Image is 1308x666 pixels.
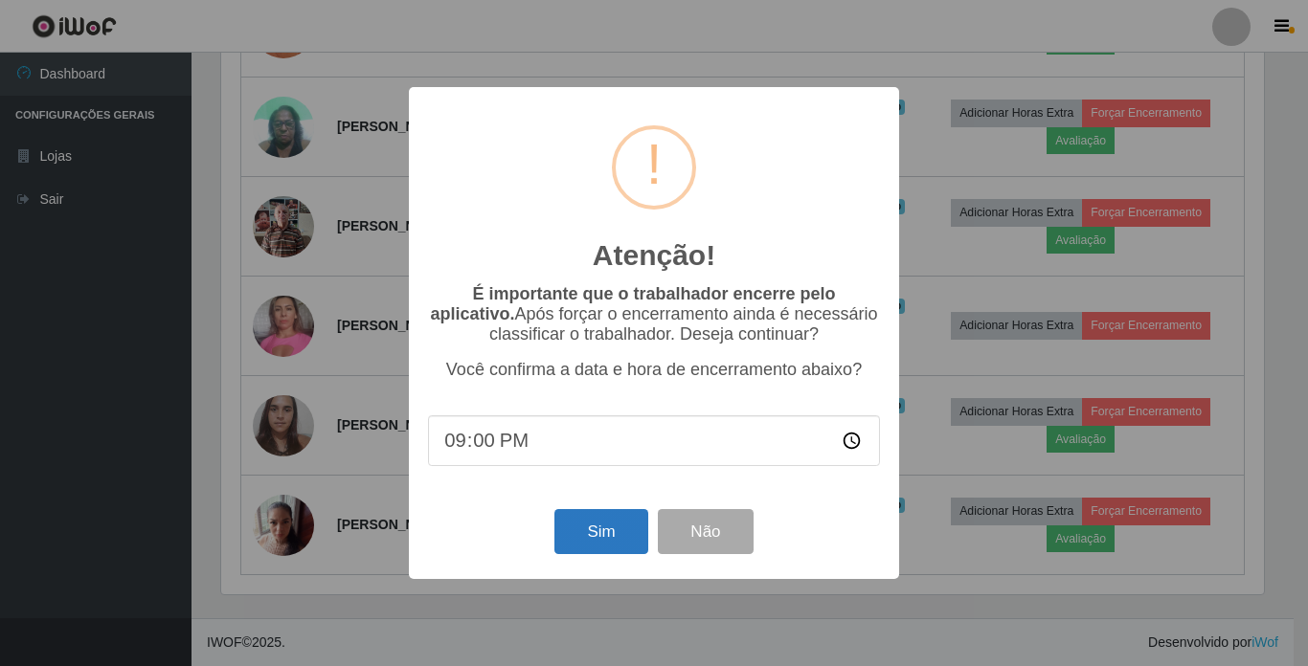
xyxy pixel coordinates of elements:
[428,360,880,380] p: Você confirma a data e hora de encerramento abaixo?
[428,284,880,344] p: Após forçar o encerramento ainda é necessário classificar o trabalhador. Deseja continuar?
[430,284,835,323] b: É importante que o trabalhador encerre pelo aplicativo.
[593,238,715,273] h2: Atenção!
[554,509,647,554] button: Sim
[658,509,753,554] button: Não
